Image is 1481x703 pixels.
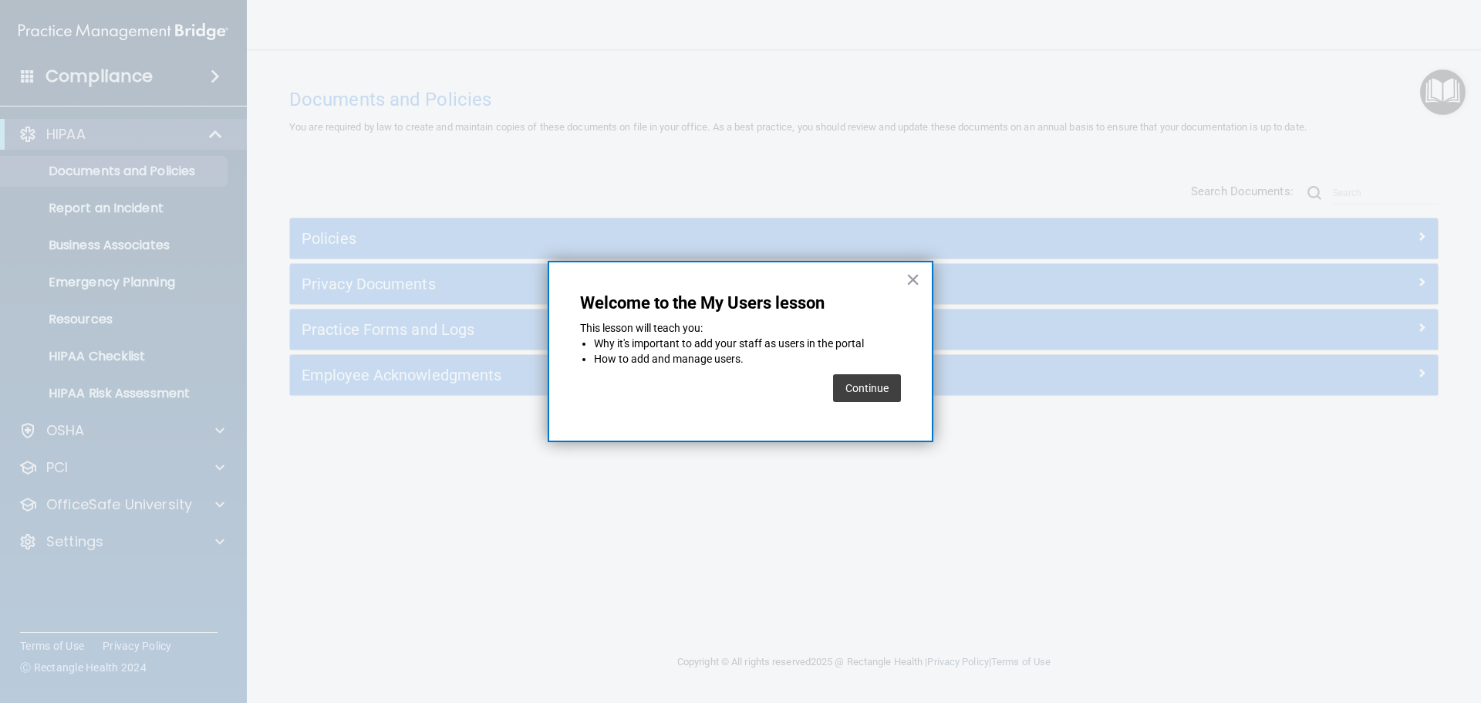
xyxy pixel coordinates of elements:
iframe: Drift Widget Chat Controller [1214,593,1462,655]
p: Welcome to the My Users lesson [580,293,901,313]
li: Why it's important to add your staff as users in the portal [594,336,901,352]
button: Close [906,267,920,292]
p: This lesson will teach you: [580,321,901,336]
button: Continue [833,374,901,402]
li: How to add and manage users. [594,352,901,367]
